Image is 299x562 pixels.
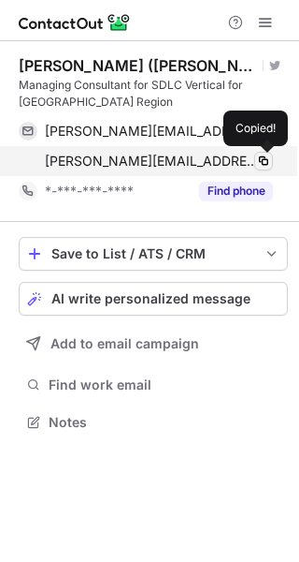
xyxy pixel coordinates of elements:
[19,56,257,75] div: [PERSON_NAME] ([PERSON_NAME] name)
[19,409,288,436] button: Notes
[50,336,199,351] span: Add to email campaign
[45,123,259,140] span: [PERSON_NAME][EMAIL_ADDRESS][DOMAIN_NAME]
[19,282,288,316] button: AI write personalized message
[19,77,288,111] div: Managing Consultant for SDLC Vertical for [GEOGRAPHIC_DATA] Region
[19,327,288,361] button: Add to email campaign
[49,414,280,431] span: Notes
[49,377,280,393] span: Find work email
[19,237,288,271] button: save-profile-one-click
[199,182,273,200] button: Reveal Button
[19,372,288,398] button: Find work email
[19,11,131,34] img: ContactOut v5.3.10
[51,291,250,306] span: AI write personalized message
[45,153,259,170] span: [PERSON_NAME][EMAIL_ADDRESS][DOMAIN_NAME]
[51,246,255,261] div: Save to List / ATS / CRM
